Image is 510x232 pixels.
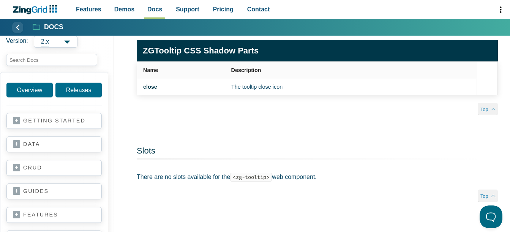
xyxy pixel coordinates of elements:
[114,4,134,14] span: Demos
[6,36,108,48] label: Versions
[13,165,95,172] a: crud
[137,146,155,155] a: Slots
[228,62,477,79] th: Description
[143,84,157,90] a: close
[55,83,102,97] a: Releases
[6,83,53,97] a: Overview
[76,4,101,14] span: Features
[13,118,95,125] a: getting started
[228,79,477,95] td: The tooltip close icon
[6,54,97,66] input: search input
[13,141,95,149] a: data
[213,4,234,14] span: Pricing
[44,24,63,31] strong: Docs
[137,40,498,61] caption: ZGTooltip CSS Shadow Parts
[230,173,272,182] code: <zg-tooltip>
[247,4,270,14] span: Contact
[137,62,228,79] th: Name
[12,5,61,14] a: ZingChart Logo. Click to return to the homepage
[13,188,95,196] a: guides
[480,205,502,228] iframe: Help Scout Beacon - Open
[176,4,199,14] span: Support
[147,4,162,14] span: Docs
[13,212,95,219] a: features
[137,172,498,182] p: There are no slots available for the web component.
[33,23,63,32] a: Docs
[6,36,28,48] span: Version:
